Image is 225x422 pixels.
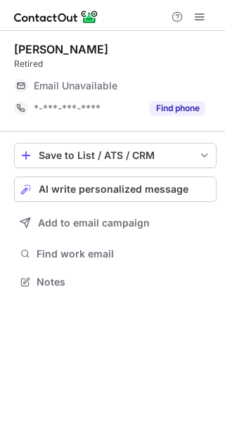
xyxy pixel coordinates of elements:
button: Reveal Button [150,101,205,115]
img: ContactOut v5.3.10 [14,8,98,25]
span: Email Unavailable [34,79,117,92]
button: Notes [14,272,217,292]
span: Find work email [37,248,211,260]
button: save-profile-one-click [14,143,217,168]
span: Add to email campaign [38,217,150,229]
div: [PERSON_NAME] [14,42,108,56]
button: Add to email campaign [14,210,217,236]
button: AI write personalized message [14,177,217,202]
span: AI write personalized message [39,184,188,195]
div: Retired [14,58,217,70]
div: Save to List / ATS / CRM [39,150,192,161]
span: Notes [37,276,211,288]
button: Find work email [14,244,217,264]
